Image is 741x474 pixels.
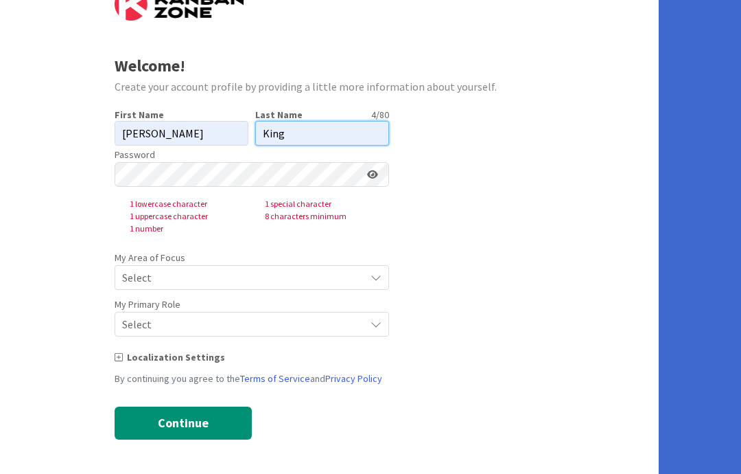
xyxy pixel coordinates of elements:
[240,372,310,385] a: Terms of Service
[115,297,180,312] label: My Primary Role
[254,210,389,223] span: 8 characters minimum
[115,372,545,386] div: By continuing you agree to the and
[122,315,358,334] span: Select
[119,198,254,210] span: 1 lowercase character
[115,350,545,365] div: Localization Settings
[307,109,389,121] div: 4 / 80
[254,198,389,210] span: 1 special character
[115,407,252,440] button: Continue
[255,109,303,121] label: Last Name
[122,268,358,287] span: Select
[115,54,545,78] div: Welcome!
[119,223,254,235] span: 1 number
[325,372,382,385] a: Privacy Policy
[115,148,155,162] label: Password
[115,109,164,121] label: First Name
[115,251,185,265] label: My Area of Focus
[119,210,254,223] span: 1 uppercase character
[115,78,545,95] div: Create your account profile by providing a little more information about yourself.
